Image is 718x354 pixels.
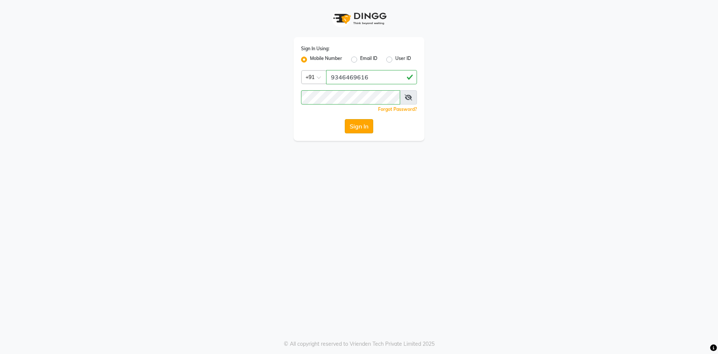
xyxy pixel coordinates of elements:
input: Username [301,90,400,105]
label: Email ID [360,55,377,64]
input: Username [326,70,417,84]
button: Sign In [345,119,373,133]
label: User ID [395,55,411,64]
a: Forgot Password? [378,106,417,112]
img: logo1.svg [329,7,389,30]
label: Sign In Using: [301,45,329,52]
label: Mobile Number [310,55,342,64]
